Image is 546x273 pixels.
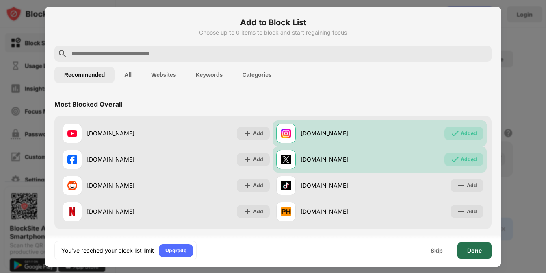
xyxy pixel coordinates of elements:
[301,207,380,216] div: [DOMAIN_NAME]
[61,247,154,255] div: You’ve reached your block list limit
[186,67,232,83] button: Keywords
[54,16,492,28] h6: Add to Block List
[54,29,492,36] div: Choose up to 0 items to block and start regaining focus
[467,247,482,254] div: Done
[67,181,77,190] img: favicons
[67,207,77,216] img: favicons
[281,207,291,216] img: favicons
[253,181,263,190] div: Add
[67,129,77,138] img: favicons
[467,181,477,190] div: Add
[58,49,67,59] img: search.svg
[467,207,477,216] div: Add
[87,129,166,138] div: [DOMAIN_NAME]
[461,129,477,138] div: Added
[141,67,186,83] button: Websites
[253,207,263,216] div: Add
[301,129,380,138] div: [DOMAIN_NAME]
[87,207,166,216] div: [DOMAIN_NAME]
[281,129,291,138] img: favicons
[431,247,443,254] div: Skip
[301,155,380,164] div: [DOMAIN_NAME]
[115,67,141,83] button: All
[87,181,166,190] div: [DOMAIN_NAME]
[461,155,477,164] div: Added
[54,67,115,83] button: Recommended
[253,155,263,164] div: Add
[281,181,291,190] img: favicons
[87,155,166,164] div: [DOMAIN_NAME]
[301,181,380,190] div: [DOMAIN_NAME]
[232,67,281,83] button: Categories
[253,129,263,138] div: Add
[165,247,186,255] div: Upgrade
[281,155,291,164] img: favicons
[54,100,122,108] div: Most Blocked Overall
[67,155,77,164] img: favicons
